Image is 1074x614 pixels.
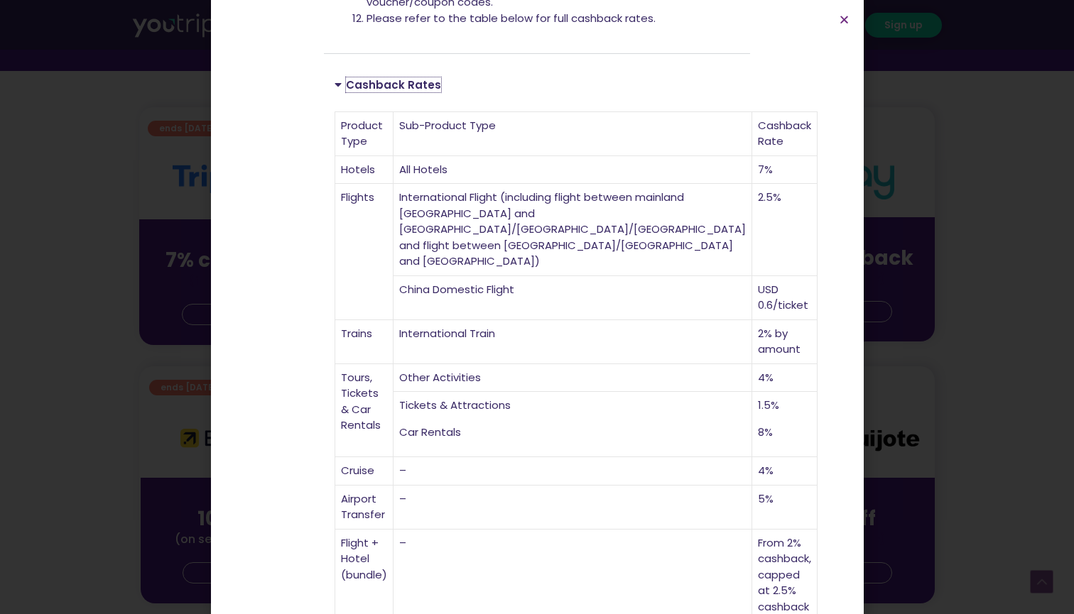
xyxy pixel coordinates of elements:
td: 5% [752,486,818,530]
td: International Train [394,320,752,364]
td: Hotels [335,156,394,185]
span: Car Rentals [399,424,461,439]
td: 2.5% [752,184,818,276]
a: Cashback Rates [346,77,441,92]
td: Cashback Rate [752,112,818,156]
td: China Domestic Flight [394,276,752,320]
a: Close [839,14,850,25]
td: Tours, Tickets & Car Rentals [335,364,394,458]
td: – [394,457,752,486]
td: Sub-Product Type [394,112,752,156]
td: Cruise [335,457,394,486]
p: Tickets & Attractions [399,398,746,414]
li: Please refer to the table below for full cashback rates. [367,11,739,27]
td: 2% by amount [752,320,818,364]
div: Cashback Rates [324,68,750,101]
td: Other Activities [394,364,752,393]
td: 4% [752,364,818,393]
td: All Hotels [394,156,752,185]
td: 4% [752,457,818,486]
p: 1.5% [758,398,811,414]
td: USD 0.6/ticket [752,276,818,320]
td: 7% [752,156,818,185]
td: International Flight (including flight between mainland [GEOGRAPHIC_DATA] and [GEOGRAPHIC_DATA]/[... [394,184,752,276]
td: Airport Transfer [335,486,394,530]
td: Flights [335,184,394,320]
td: Product Type [335,112,394,156]
td: Trains [335,320,394,364]
td: – [394,486,752,530]
span: 8% [758,424,773,439]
